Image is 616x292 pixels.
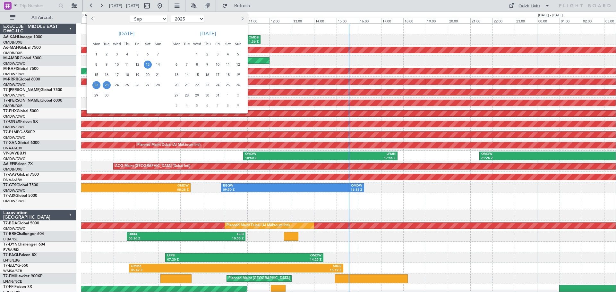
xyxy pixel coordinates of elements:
div: 15-9-2025 [91,70,101,80]
span: 12 [234,61,242,69]
span: 4 [123,50,131,58]
span: 17 [214,71,222,79]
span: 25 [224,81,232,89]
div: 3-11-2025 [171,100,182,111]
div: 30-10-2025 [202,90,212,100]
span: 28 [183,91,191,99]
span: 24 [214,81,222,89]
div: 17-9-2025 [112,70,122,80]
div: 11-10-2025 [223,59,233,70]
div: 25-9-2025 [122,80,132,90]
div: 5-9-2025 [132,49,142,59]
div: 14-9-2025 [153,59,163,70]
span: 15 [193,71,201,79]
span: 12 [133,61,141,69]
div: 6-10-2025 [171,59,182,70]
div: 5-10-2025 [233,49,243,59]
span: 6 [203,102,211,110]
span: 2 [234,91,242,99]
div: 23-9-2025 [101,80,112,90]
div: 25-10-2025 [223,80,233,90]
span: 17 [113,71,121,79]
div: Tue [101,39,112,49]
span: 11 [123,61,131,69]
span: 7 [154,50,162,58]
div: 8-9-2025 [91,59,101,70]
div: 1-9-2025 [91,49,101,59]
div: 27-9-2025 [142,80,153,90]
span: 14 [183,71,191,79]
div: Mon [91,39,101,49]
span: 9 [234,102,242,110]
div: 6-9-2025 [142,49,153,59]
div: Sun [153,39,163,49]
div: 20-10-2025 [171,80,182,90]
span: 31 [214,91,222,99]
span: 13 [173,71,181,79]
span: 20 [144,71,152,79]
div: 23-10-2025 [202,80,212,90]
div: Wed [192,39,202,49]
div: 15-10-2025 [192,70,202,80]
span: 7 [183,61,191,69]
div: 9-9-2025 [101,59,112,70]
div: 2-9-2025 [101,49,112,59]
div: Wed [112,39,122,49]
span: 11 [224,61,232,69]
div: 9-10-2025 [202,59,212,70]
div: 27-10-2025 [171,90,182,100]
span: 21 [154,71,162,79]
span: 19 [234,71,242,79]
div: 4-10-2025 [223,49,233,59]
div: 16-10-2025 [202,70,212,80]
div: 18-9-2025 [122,70,132,80]
span: 29 [193,91,201,99]
span: 23 [203,81,211,89]
div: 28-9-2025 [153,80,163,90]
span: 25 [123,81,131,89]
div: 6-11-2025 [202,100,212,111]
span: 3 [173,102,181,110]
div: 2-10-2025 [202,49,212,59]
div: 21-9-2025 [153,70,163,80]
span: 26 [133,81,141,89]
span: 5 [133,50,141,58]
div: 7-9-2025 [153,49,163,59]
div: 24-10-2025 [212,80,223,90]
div: 4-9-2025 [122,49,132,59]
div: 22-9-2025 [91,80,101,90]
div: Mon [171,39,182,49]
div: 3-10-2025 [212,49,223,59]
span: 18 [224,71,232,79]
span: 10 [113,61,121,69]
span: 18 [123,71,131,79]
div: 9-11-2025 [233,100,243,111]
span: 22 [193,81,201,89]
span: 5 [234,50,242,58]
div: 30-9-2025 [101,90,112,100]
div: Sat [223,39,233,49]
span: 23 [103,81,111,89]
div: 28-10-2025 [182,90,192,100]
span: 1 [224,91,232,99]
span: 30 [203,91,211,99]
span: 8 [224,102,232,110]
span: 4 [224,50,232,58]
span: 16 [103,71,111,79]
div: 8-10-2025 [192,59,202,70]
select: Select year [171,15,204,23]
span: 9 [203,61,211,69]
button: Previous month [89,14,96,24]
span: 1 [193,50,201,58]
span: 15 [92,71,100,79]
button: Next month [238,14,245,24]
div: 29-10-2025 [192,90,202,100]
div: 10-10-2025 [212,59,223,70]
div: 12-10-2025 [233,59,243,70]
span: 8 [193,61,201,69]
span: 5 [193,102,201,110]
div: 14-10-2025 [182,70,192,80]
div: Tue [182,39,192,49]
div: 17-10-2025 [212,70,223,80]
div: 24-9-2025 [112,80,122,90]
